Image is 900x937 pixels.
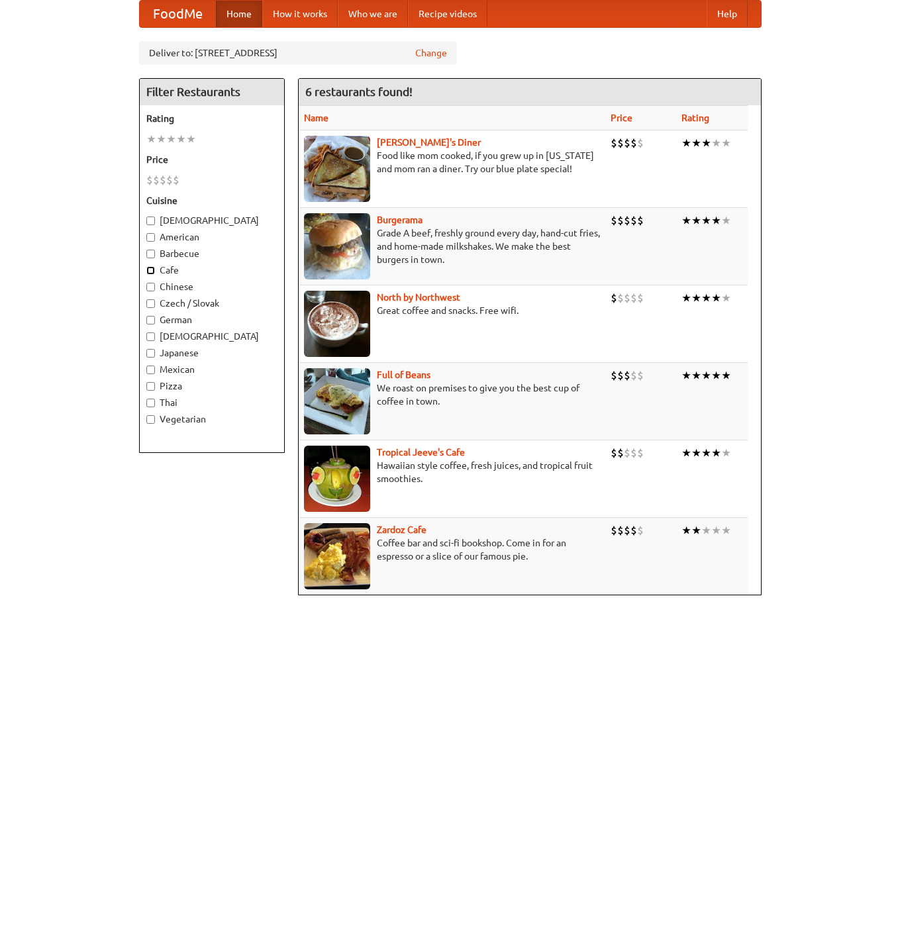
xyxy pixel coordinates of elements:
[624,523,630,538] li: $
[262,1,338,27] a: How it works
[146,299,155,308] input: Czech / Slovak
[377,370,430,380] a: Full of Beans
[305,85,413,98] ng-pluralize: 6 restaurants found!
[304,226,600,266] p: Grade A beef, freshly ground every day, hand-cut fries, and home-made milkshakes. We make the bes...
[146,283,155,291] input: Chinese
[681,136,691,150] li: ★
[146,264,277,277] label: Cafe
[304,113,328,123] a: Name
[304,381,600,408] p: We roast on premises to give you the best cup of coffee in town.
[146,330,277,343] label: [DEMOGRAPHIC_DATA]
[166,173,173,187] li: $
[408,1,487,27] a: Recipe videos
[624,368,630,383] li: $
[146,297,277,310] label: Czech / Slovak
[630,136,637,150] li: $
[624,446,630,460] li: $
[146,396,277,409] label: Thai
[377,447,465,458] a: Tropical Jeeve's Cafe
[701,368,711,383] li: ★
[377,292,460,303] b: North by Northwest
[146,217,155,225] input: [DEMOGRAPHIC_DATA]
[160,173,166,187] li: $
[691,136,701,150] li: ★
[721,291,731,305] li: ★
[691,368,701,383] li: ★
[691,213,701,228] li: ★
[611,446,617,460] li: $
[153,173,160,187] li: $
[304,368,370,434] img: beans.jpg
[617,368,624,383] li: $
[691,523,701,538] li: ★
[304,523,370,589] img: zardoz.jpg
[156,132,166,146] li: ★
[611,136,617,150] li: $
[630,368,637,383] li: $
[146,214,277,227] label: [DEMOGRAPHIC_DATA]
[711,523,721,538] li: ★
[711,213,721,228] li: ★
[186,132,196,146] li: ★
[146,233,155,242] input: American
[146,153,277,166] h5: Price
[146,313,277,326] label: German
[701,446,711,460] li: ★
[691,291,701,305] li: ★
[611,523,617,538] li: $
[617,291,624,305] li: $
[721,136,731,150] li: ★
[304,459,600,485] p: Hawaiian style coffee, fresh juices, and tropical fruit smoothies.
[617,136,624,150] li: $
[146,379,277,393] label: Pizza
[611,368,617,383] li: $
[681,368,691,383] li: ★
[146,332,155,341] input: [DEMOGRAPHIC_DATA]
[304,213,370,279] img: burgerama.jpg
[146,413,277,426] label: Vegetarian
[630,213,637,228] li: $
[617,213,624,228] li: $
[377,215,423,225] a: Burgerama
[721,213,731,228] li: ★
[146,382,155,391] input: Pizza
[146,349,155,358] input: Japanese
[146,247,277,260] label: Barbecue
[377,137,481,148] b: [PERSON_NAME]'s Diner
[146,132,156,146] li: ★
[146,363,277,376] label: Mexican
[711,446,721,460] li: ★
[304,536,600,563] p: Coffee bar and sci-fi bookshop. Come in for an espresso or a slice of our famous pie.
[415,46,447,60] a: Change
[681,523,691,538] li: ★
[377,524,426,535] a: Zardoz Cafe
[630,446,637,460] li: $
[701,523,711,538] li: ★
[140,1,216,27] a: FoodMe
[681,113,709,123] a: Rating
[624,291,630,305] li: $
[701,213,711,228] li: ★
[146,173,153,187] li: $
[173,173,179,187] li: $
[617,446,624,460] li: $
[304,149,600,175] p: Food like mom cooked, if you grew up in [US_STATE] and mom ran a diner. Try our blue plate special!
[701,136,711,150] li: ★
[146,316,155,324] input: German
[701,291,711,305] li: ★
[637,213,644,228] li: $
[711,136,721,150] li: ★
[624,136,630,150] li: $
[338,1,408,27] a: Who we are
[146,112,277,125] h5: Rating
[304,291,370,357] img: north.jpg
[304,136,370,202] img: sallys.jpg
[691,446,701,460] li: ★
[637,523,644,538] li: $
[707,1,748,27] a: Help
[681,213,691,228] li: ★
